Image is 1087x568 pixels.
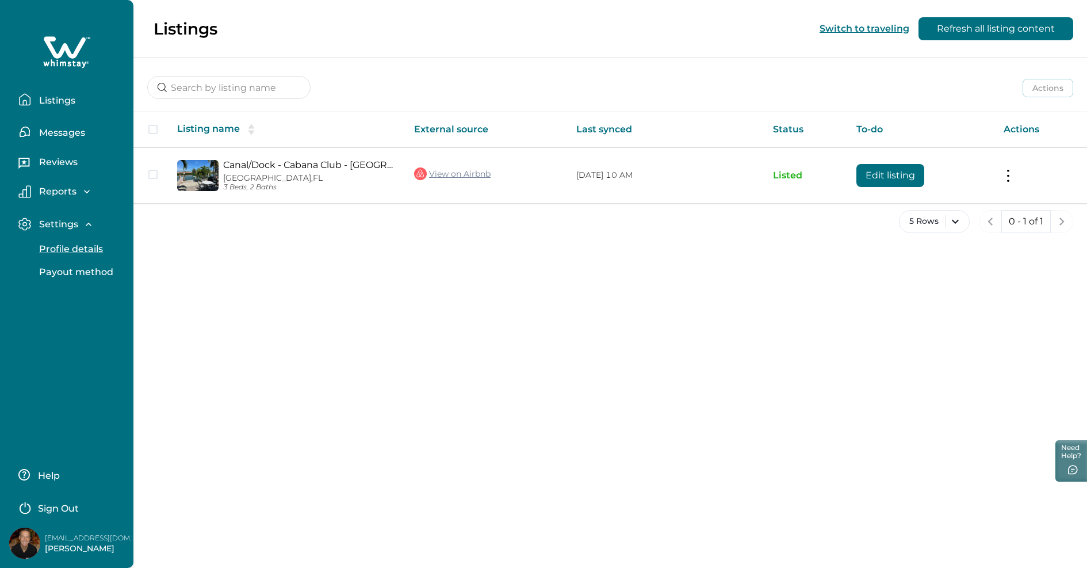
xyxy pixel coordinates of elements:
[240,124,263,135] button: sorting
[36,243,103,255] p: Profile details
[45,543,137,555] p: [PERSON_NAME]
[18,238,124,284] div: Settings
[38,503,79,514] p: Sign Out
[1050,210,1073,233] button: next page
[223,159,396,170] a: Canal/Dock - Cabana Club - [GEOGRAPHIC_DATA] - Remodeled
[26,238,132,261] button: Profile details
[773,170,838,181] p: Listed
[45,532,137,544] p: [EMAIL_ADDRESS][DOMAIN_NAME]
[223,173,396,183] p: [GEOGRAPHIC_DATA], FL
[18,495,120,519] button: Sign Out
[820,23,909,34] button: Switch to traveling
[18,185,124,198] button: Reports
[36,157,78,168] p: Reviews
[405,112,567,147] th: External source
[576,170,755,181] p: [DATE] 10 AM
[223,183,396,192] p: 3 Beds, 2 Baths
[414,166,491,181] a: View on Airbnb
[764,112,847,147] th: Status
[147,76,311,99] input: Search by listing name
[18,88,124,111] button: Listings
[26,261,132,284] button: Payout method
[18,218,124,231] button: Settings
[36,95,75,106] p: Listings
[1023,79,1073,97] button: Actions
[847,112,994,147] th: To-do
[994,112,1087,147] th: Actions
[36,266,113,278] p: Payout method
[918,17,1073,40] button: Refresh all listing content
[177,160,219,191] img: propertyImage_Canal/Dock - Cabana Club - Pickleball - Remodeled
[979,210,1002,233] button: previous page
[154,19,217,39] p: Listings
[9,528,40,559] img: Whimstay Host
[1001,210,1051,233] button: 0 - 1 of 1
[36,219,78,230] p: Settings
[168,112,405,147] th: Listing name
[18,153,124,176] button: Reviews
[1009,216,1043,227] p: 0 - 1 of 1
[18,120,124,143] button: Messages
[35,470,60,482] p: Help
[899,210,970,233] button: 5 Rows
[36,186,76,197] p: Reports
[18,463,120,486] button: Help
[567,112,764,147] th: Last synced
[36,127,85,139] p: Messages
[856,164,924,187] button: Edit listing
